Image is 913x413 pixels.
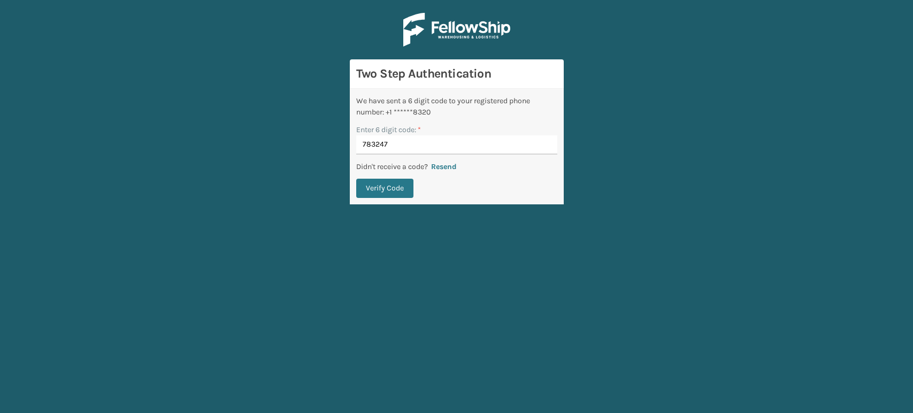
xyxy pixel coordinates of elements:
label: Enter 6 digit code: [356,124,421,135]
img: Logo [403,13,510,47]
p: Didn't receive a code? [356,161,428,172]
h3: Two Step Authentication [356,66,557,82]
div: We have sent a 6 digit code to your registered phone number: +1 ******8320 [356,95,557,118]
button: Verify Code [356,179,413,198]
button: Resend [428,162,460,172]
